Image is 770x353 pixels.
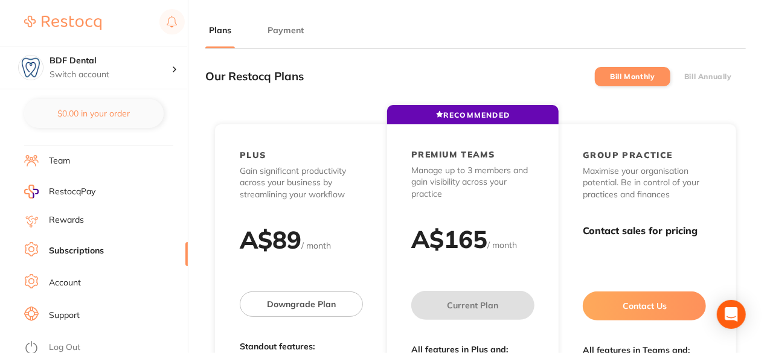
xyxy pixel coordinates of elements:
[50,69,172,81] p: Switch account
[487,240,517,250] span: / month
[583,150,673,161] h2: GROUP PRACTICE
[610,72,655,81] label: Bill Monthly
[24,185,95,199] a: RestocqPay
[205,25,235,36] button: Plans
[583,291,706,320] button: Contact Us
[24,16,101,30] img: Restocq Logo
[411,149,495,160] h2: PREMIUM TEAMS
[205,70,304,83] h3: Our Restocq Plans
[50,55,172,67] h4: BDF Dental
[19,56,43,80] img: BDF Dental
[240,224,301,255] h2: A$ 89
[49,214,84,226] a: Rewards
[49,186,95,198] span: RestocqPay
[24,9,101,37] a: Restocq Logo
[49,310,80,322] a: Support
[240,150,266,161] h2: PLUS
[583,165,706,201] p: Maximise your organisation potential. Be in control of your practices and finances
[264,25,307,36] button: Payment
[301,240,331,251] span: / month
[436,110,510,119] span: RECOMMENDED
[583,225,706,237] h3: Contact sales for pricing
[411,224,487,254] h2: A$ 165
[240,165,363,201] p: Gain significant productivity across your business by streamlining your workflow
[684,72,732,81] label: Bill Annually
[411,291,534,320] button: Current Plan
[49,277,81,289] a: Account
[24,185,39,199] img: RestocqPay
[411,165,534,200] p: Manage up to 3 members and gain visibility across your practice
[24,99,164,128] button: $0.00 in your order
[240,291,363,317] button: Downgrade Plan
[717,300,746,329] div: Open Intercom Messenger
[49,155,70,167] a: Team
[49,245,104,257] a: Subscriptions
[240,341,363,353] span: Standout features:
